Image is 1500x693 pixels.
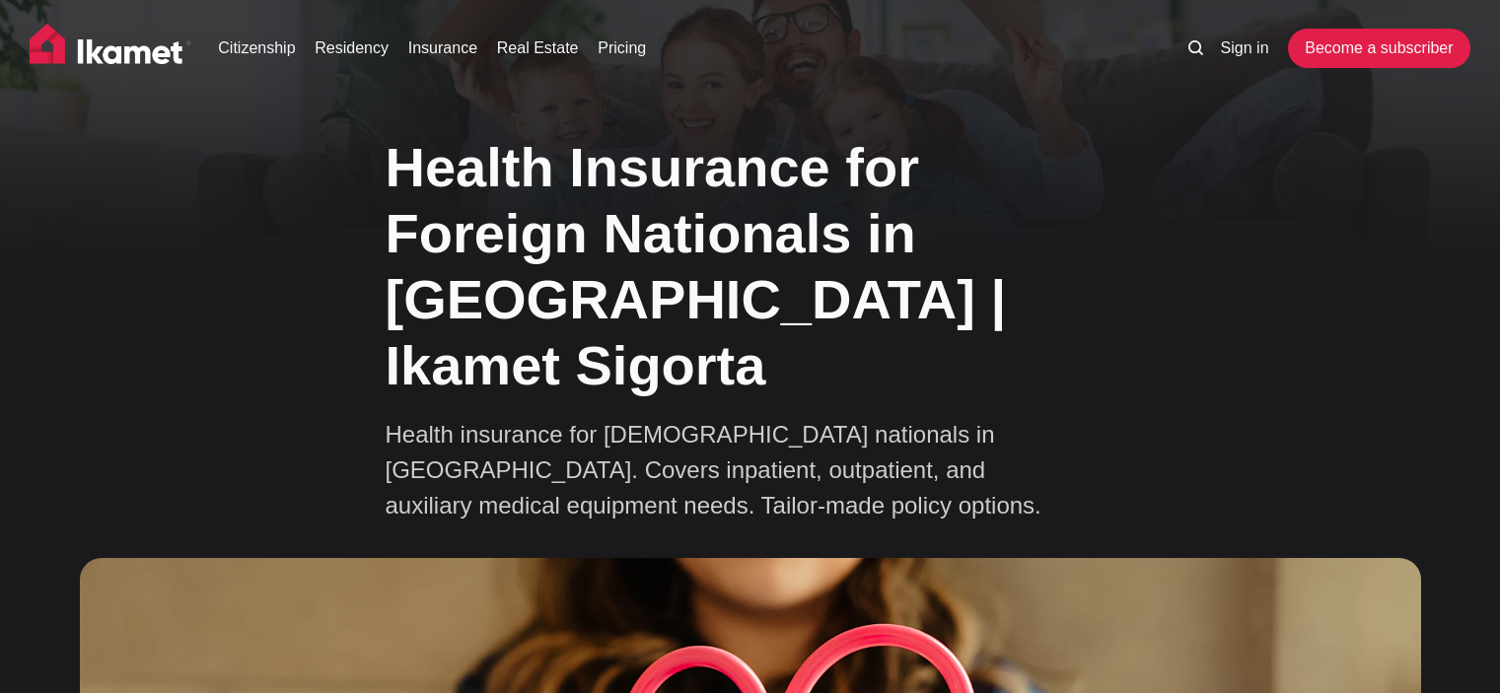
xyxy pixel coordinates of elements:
a: Residency [315,36,389,60]
a: Sign in [1221,36,1269,60]
a: Pricing [598,36,646,60]
img: Ikamet home [30,24,191,73]
h1: Health Insurance for Foreign Nationals in [GEOGRAPHIC_DATA] | Ikamet Sigorta [386,134,1115,399]
a: Real Estate [497,36,579,60]
a: Citizenship [218,36,295,60]
a: Become a subscriber [1288,29,1469,68]
p: Health insurance for [DEMOGRAPHIC_DATA] nationals in [GEOGRAPHIC_DATA]. Covers inpatient, outpati... [386,417,1076,523]
a: Insurance [408,36,477,60]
